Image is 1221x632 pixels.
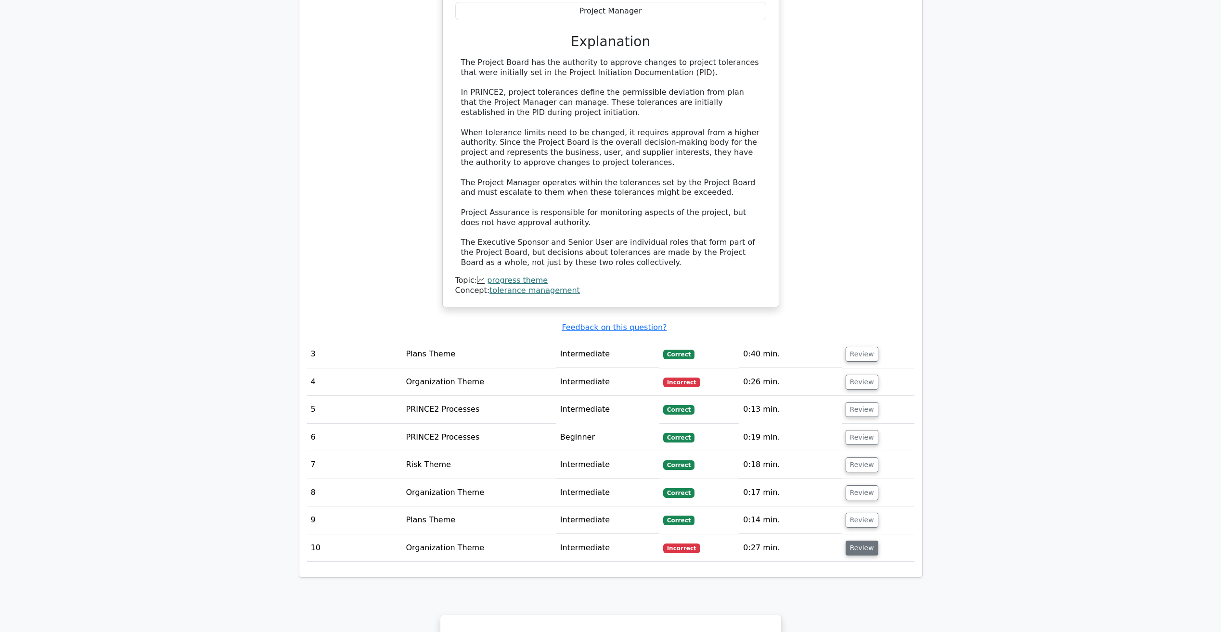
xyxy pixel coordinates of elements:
[663,405,694,415] span: Correct
[556,341,659,368] td: Intermediate
[562,323,667,332] a: Feedback on this question?
[461,58,760,268] div: The Project Board has the authority to approve changes to project tolerances that were initially ...
[739,534,841,562] td: 0:27 min.
[846,375,878,390] button: Review
[739,396,841,423] td: 0:13 min.
[556,424,659,451] td: Beginner
[307,479,402,506] td: 8
[402,368,556,396] td: Organization Theme
[739,506,841,534] td: 0:14 min.
[487,276,548,285] a: progress theme
[402,506,556,534] td: Plans Theme
[307,506,402,534] td: 9
[307,451,402,479] td: 7
[846,513,878,528] button: Review
[307,534,402,562] td: 10
[402,479,556,506] td: Organization Theme
[663,544,700,553] span: Incorrect
[556,451,659,479] td: Intermediate
[663,460,694,470] span: Correct
[739,424,841,451] td: 0:19 min.
[402,424,556,451] td: PRINCE2 Processes
[402,341,556,368] td: Plans Theme
[739,368,841,396] td: 0:26 min.
[663,378,700,387] span: Incorrect
[489,286,580,295] a: tolerance management
[455,2,766,21] div: Project Manager
[307,368,402,396] td: 4
[455,276,766,286] div: Topic:
[846,541,878,556] button: Review
[846,347,878,362] button: Review
[663,350,694,359] span: Correct
[663,516,694,525] span: Correct
[846,457,878,472] button: Review
[556,534,659,562] td: Intermediate
[739,451,841,479] td: 0:18 min.
[556,479,659,506] td: Intermediate
[739,479,841,506] td: 0:17 min.
[663,433,694,442] span: Correct
[739,341,841,368] td: 0:40 min.
[307,396,402,423] td: 5
[846,430,878,445] button: Review
[402,534,556,562] td: Organization Theme
[307,341,402,368] td: 3
[455,286,766,296] div: Concept:
[402,451,556,479] td: Risk Theme
[556,506,659,534] td: Intermediate
[307,424,402,451] td: 6
[556,368,659,396] td: Intermediate
[402,396,556,423] td: PRINCE2 Processes
[846,485,878,500] button: Review
[461,34,760,50] h3: Explanation
[663,488,694,498] span: Correct
[846,402,878,417] button: Review
[556,396,659,423] td: Intermediate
